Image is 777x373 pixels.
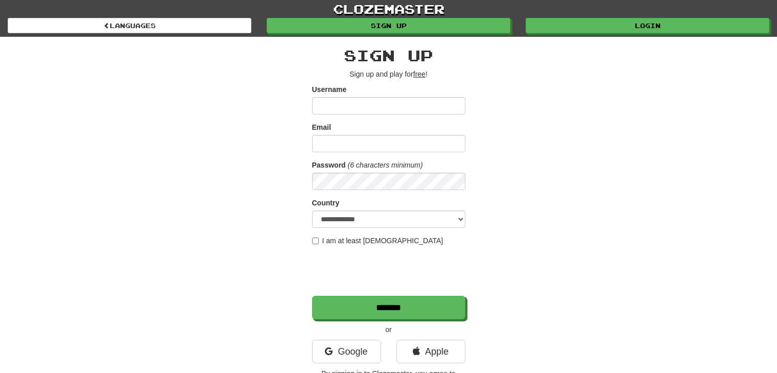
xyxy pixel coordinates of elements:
label: I am at least [DEMOGRAPHIC_DATA] [312,236,443,246]
a: Sign up [267,18,510,33]
p: Sign up and play for ! [312,69,465,79]
label: Username [312,84,347,95]
h2: Sign up [312,47,465,64]
u: free [413,70,426,78]
em: (6 characters minimum) [348,161,423,169]
a: Languages [8,18,251,33]
a: Google [312,340,381,363]
p: or [312,324,465,335]
label: Email [312,122,331,132]
a: Apple [396,340,465,363]
label: Password [312,160,346,170]
label: Country [312,198,340,208]
a: Login [526,18,769,33]
input: I am at least [DEMOGRAPHIC_DATA] [312,238,319,244]
iframe: reCAPTCHA [312,251,467,291]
